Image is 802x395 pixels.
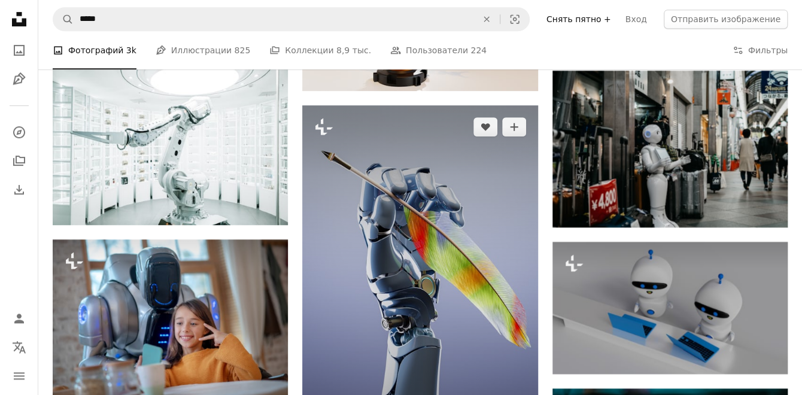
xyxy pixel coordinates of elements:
[302,276,537,287] a: роботизированная рука держит разноцветное перо на синем фоне
[552,71,788,227] img: робот, стоящий возле багажных сумок
[7,364,31,388] button: Меню
[7,120,31,144] a: Исследовать
[53,142,288,153] a: комната со множеством машин
[473,8,500,31] button: Очистить
[502,117,526,136] button: Добавить в коллекцию
[539,10,618,29] a: Снять пятно +
[53,312,288,323] a: Селфи. Улыбающаяся девушка в оранжевой рубашке мило улыбается, делая селфи с роботом
[336,44,371,57] span: 8,9 тыс.
[470,44,487,57] span: 224
[7,178,31,202] a: История загрузок
[234,44,250,57] span: 825
[7,38,31,62] a: Фото
[53,7,530,31] form: Поиск визуальных элементов по всему сайту
[53,69,288,225] img: комната со множеством машин
[390,31,487,69] a: Пользователи 224
[269,31,371,69] a: Коллекции 8,9 тыс.
[7,149,31,173] a: Коллекции
[664,10,788,29] button: Отправить изображение
[552,302,788,313] a: пара роботов, стоящих рядом друг с другом
[552,242,788,374] img: пара роботов, стоящих рядом друг с другом
[500,8,529,31] button: Визуальный поиск
[7,7,31,34] a: Главная страница — Unplash
[552,143,788,154] a: робот, стоящий возле багажных сумок
[7,306,31,330] a: Войдите в систему / Зарегистрируйтесь
[156,31,250,69] a: Иллюстрации 825
[618,10,654,29] a: Вход
[473,117,497,136] button: Нравится
[7,335,31,359] button: Язык
[53,8,74,31] button: Поиск Unsplash
[733,31,788,69] button: Фильтры
[7,67,31,91] a: Иллюстрации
